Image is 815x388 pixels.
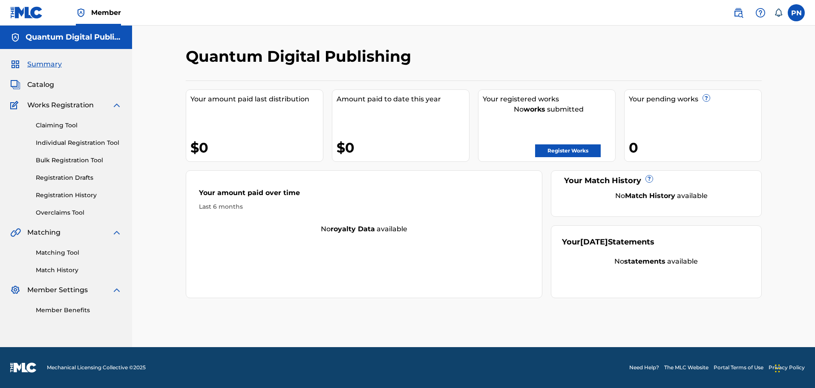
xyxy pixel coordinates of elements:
span: Catalog [27,80,54,90]
img: Matching [10,227,21,238]
div: Your pending works [629,94,761,104]
div: Drag [775,356,780,381]
span: Matching [27,227,60,238]
div: No available [573,191,751,201]
div: No available [186,224,542,234]
a: Need Help? [629,364,659,371]
img: search [733,8,743,18]
div: $0 [337,138,469,157]
a: Match History [36,266,122,275]
span: Member Settings [27,285,88,295]
div: Amount paid to date this year [337,94,469,104]
strong: statements [624,257,665,265]
img: Accounts [10,32,20,43]
img: Member Settings [10,285,20,295]
span: ? [703,95,710,101]
a: Registration History [36,191,122,200]
strong: works [524,105,545,113]
div: User Menu [788,4,805,21]
img: expand [112,100,122,110]
img: Catalog [10,80,20,90]
strong: royalty data [331,225,375,233]
div: 0 [629,138,761,157]
div: Notifications [774,9,783,17]
img: logo [10,362,37,373]
span: Member [91,8,121,17]
a: Public Search [730,4,747,21]
a: Register Works [535,144,601,157]
a: Registration Drafts [36,173,122,182]
a: Privacy Policy [769,364,805,371]
a: Portal Terms of Use [714,364,763,371]
a: Bulk Registration Tool [36,156,122,165]
a: Member Benefits [36,306,122,315]
strong: Match History [625,192,675,200]
div: Your Statements [562,236,654,248]
iframe: Chat Widget [772,347,815,388]
a: SummarySummary [10,59,62,69]
a: Matching Tool [36,248,122,257]
div: No available [562,256,751,267]
a: Claiming Tool [36,121,122,130]
div: Your registered works [483,94,615,104]
span: Mechanical Licensing Collective © 2025 [47,364,146,371]
img: expand [112,285,122,295]
a: The MLC Website [664,364,708,371]
div: Help [752,4,769,21]
img: Works Registration [10,100,21,110]
a: Overclaims Tool [36,208,122,217]
div: Your amount paid over time [199,188,530,202]
span: Works Registration [27,100,94,110]
div: $0 [190,138,323,157]
a: CatalogCatalog [10,80,54,90]
div: Your Match History [562,175,751,187]
h5: Quantum Digital Publishing [26,32,122,42]
img: expand [112,227,122,238]
h2: Quantum Digital Publishing [186,47,415,66]
div: No submitted [483,104,615,115]
span: Summary [27,59,62,69]
span: [DATE] [580,237,608,247]
div: Your amount paid last distribution [190,94,323,104]
span: ? [646,175,653,182]
img: Top Rightsholder [76,8,86,18]
img: Summary [10,59,20,69]
img: help [755,8,766,18]
div: Last 6 months [199,202,530,211]
a: Individual Registration Tool [36,138,122,147]
img: MLC Logo [10,6,43,19]
iframe: Resource Center [791,255,815,324]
